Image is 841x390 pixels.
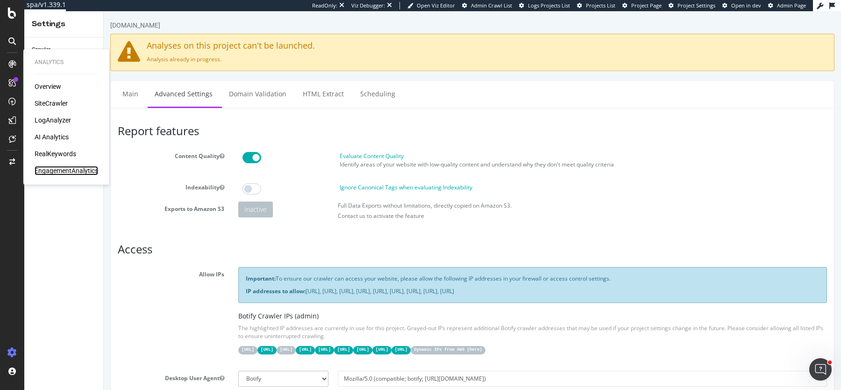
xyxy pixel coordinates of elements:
label: Full Data Exports without limitations, directly copied on Amazon S3. [234,190,408,198]
button: Indexability [116,172,121,180]
code: [URL] [154,335,173,343]
button: Content Quality [116,141,121,149]
span: Project Page [631,2,662,9]
button: Desktop User Agent [116,363,121,371]
code: [URL] [230,335,249,343]
a: Scheduling [249,70,299,95]
iframe: Intercom live chat [809,358,832,381]
a: Advanced Settings [44,70,116,95]
code: [URL] [249,335,269,343]
p: The highlighted IP addresses are currently in use for this project. Grayed-out IPs represent addi... [135,313,723,329]
span: Logs Projects List [528,2,570,9]
p: [URL], [URL], [URL], [URL], [URL], [URL], [URL], [URL], [URL] [142,276,716,284]
a: Overview [35,82,61,91]
label: Evaluate Content Quality [236,141,300,149]
p: Analysis already in progress. [14,44,723,52]
div: Viz Debugger: [351,2,385,9]
div: [DOMAIN_NAME] [7,9,57,19]
span: Open Viz Editor [417,2,455,9]
div: Crawler [32,45,50,55]
div: ReadOnly: [312,2,337,9]
a: Logs Projects List [519,2,570,9]
p: Identify areas of your website with low-quality content and understand why they don't meet qualit... [236,149,723,157]
strong: IP addresses to allow: [142,276,202,284]
code: Dynamic IPs from AWS ( ) [307,335,382,343]
code: [URL] [269,335,288,343]
a: Crawler [32,45,97,55]
code: [URL] [192,335,211,343]
span: Admin Page [777,2,806,9]
a: Project Settings [669,2,715,9]
a: here [366,336,376,341]
span: Project Settings [677,2,715,9]
a: SiteCrawler [35,99,68,108]
h3: Access [14,232,723,244]
div: Inactive [135,190,169,206]
h3: Report features [14,114,723,126]
label: Allow IPs [7,256,128,267]
span: Projects List [586,2,615,9]
a: LogAnalyzer [35,116,71,125]
a: Main [12,70,42,95]
strong: Important: [142,263,172,271]
a: Project Page [622,2,662,9]
label: Exports to Amazon S3 [7,190,128,202]
a: Domain Validation [118,70,190,95]
code: [URL] [211,335,230,343]
p: To ensure our crawler can access your website, please allow the following IP addresses in your fi... [142,263,716,271]
a: Projects List [577,2,615,9]
a: HTML Extract [192,70,247,95]
p: Contact us to activate the feature [234,201,723,209]
span: Open in dev [731,2,761,9]
span: Admin Crawl List [471,2,512,9]
a: AI Analytics [35,132,69,142]
div: Analytics [35,58,98,66]
a: Open Viz Editor [407,2,455,9]
a: Admin Crawl List [462,2,512,9]
h5: Botify Crawler IPs (admin) [135,301,723,308]
a: Open in dev [722,2,761,9]
label: Content Quality [7,137,128,149]
a: RealKeywords [35,149,76,159]
label: Desktop User Agent [7,360,128,371]
code: [URL] [288,335,307,343]
div: Settings [32,19,96,29]
label: Ignore Canonical Tags when evaluating Indexability [236,172,369,180]
code: [URL] [173,335,192,343]
a: EngagementAnalytics [35,166,98,175]
a: Admin Page [768,2,806,9]
h4: Analyses on this project can't be launched. [14,30,723,39]
code: [URL] [135,335,154,343]
label: Indexability [7,169,128,180]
